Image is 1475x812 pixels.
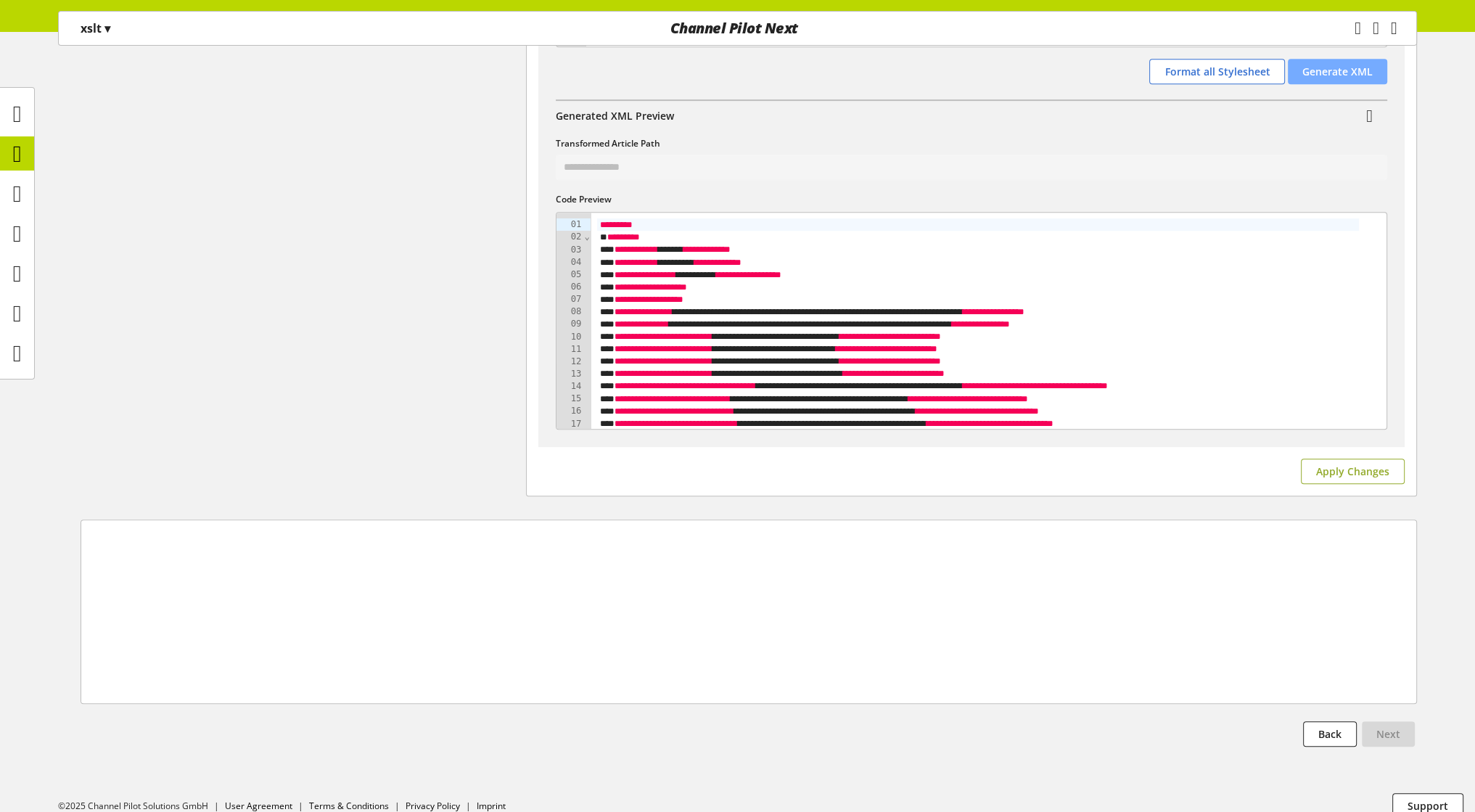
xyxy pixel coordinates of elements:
button: Generate XML [1288,59,1387,84]
div: 17 [556,418,584,430]
a: Terms & Conditions [309,800,389,812]
div: 01 [556,218,584,231]
span: ▾ [104,20,110,36]
div: 05 [556,268,584,281]
button: Format all Stylesheet [1149,59,1285,84]
div: 09 [556,318,584,330]
div: 07 [556,293,584,305]
span: Fold line [584,231,591,242]
span: Next [1376,726,1400,742]
span: Back [1318,726,1342,742]
a: User Agreement [225,800,292,812]
a: Imprint [477,800,506,812]
p: xslt [81,20,110,37]
div: 02 [556,231,584,243]
button: Back [1303,721,1357,747]
button: Next [1362,721,1415,747]
div: 15 [556,393,584,405]
div: Generated XML Preview [556,101,1352,131]
div: 08 [556,305,584,318]
h2: Code Preview [556,187,1387,212]
span: Format all Stylesheet [1164,64,1270,79]
div: 14 [556,380,584,393]
div: 11 [556,343,584,356]
div: 16 [556,405,584,417]
div: 13 [556,368,584,380]
button: Apply Changes [1301,459,1405,484]
span: Apply Changes [1316,464,1389,479]
span: Transformed Article Path [556,137,660,149]
div: 12 [556,356,584,368]
nav: main navigation [58,11,1417,46]
div: 06 [556,281,584,293]
div: 04 [556,256,584,268]
a: Privacy Policy [406,800,460,812]
div: 10 [556,331,584,343]
div: 03 [556,244,584,256]
span: Generate XML [1302,64,1373,79]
